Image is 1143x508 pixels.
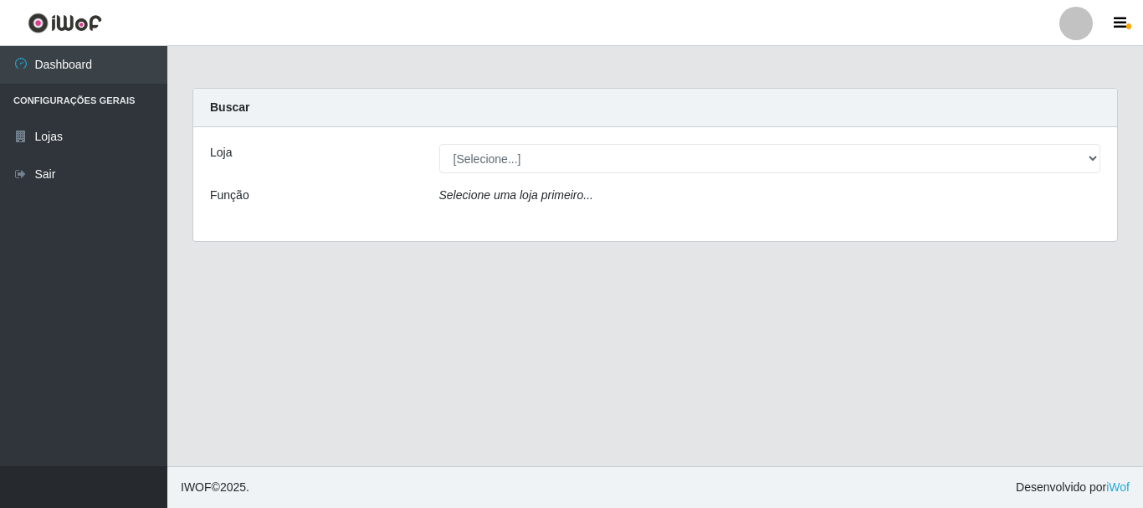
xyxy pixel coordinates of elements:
i: Selecione uma loja primeiro... [439,188,593,202]
label: Loja [210,144,232,162]
img: CoreUI Logo [28,13,102,33]
span: © 2025 . [181,479,249,496]
a: iWof [1106,480,1130,494]
strong: Buscar [210,100,249,114]
label: Função [210,187,249,204]
span: Desenvolvido por [1016,479,1130,496]
span: IWOF [181,480,212,494]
